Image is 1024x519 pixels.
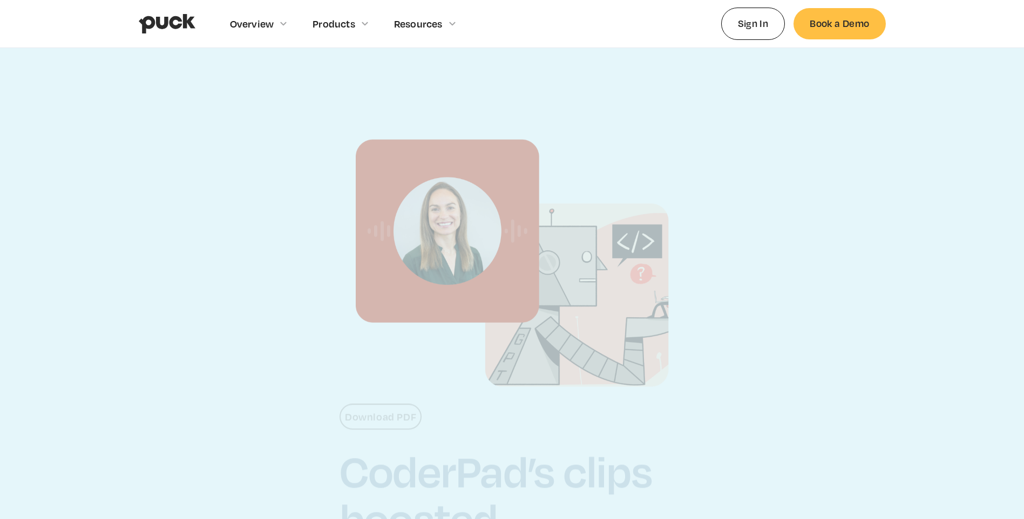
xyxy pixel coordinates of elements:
div: Overview [230,18,274,30]
div: Resources [394,18,443,30]
a: Download PDF [340,404,422,430]
a: Sign In [721,8,785,39]
a: Book a Demo [794,8,885,39]
div: Products [313,18,355,30]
